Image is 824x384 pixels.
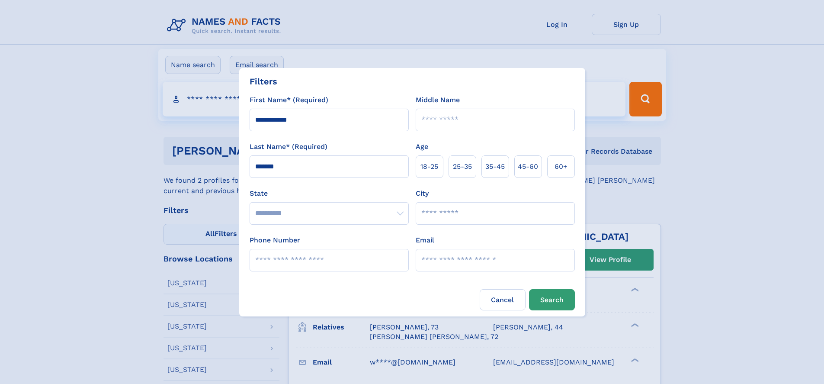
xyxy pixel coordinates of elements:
label: State [250,188,409,199]
span: 45‑60 [518,161,538,172]
label: Email [416,235,434,245]
span: 35‑45 [485,161,505,172]
label: Cancel [480,289,526,310]
span: 18‑25 [420,161,438,172]
label: Age [416,142,428,152]
button: Search [529,289,575,310]
label: Middle Name [416,95,460,105]
label: Phone Number [250,235,300,245]
div: Filters [250,75,277,88]
label: First Name* (Required) [250,95,328,105]
span: 60+ [555,161,568,172]
label: Last Name* (Required) [250,142,327,152]
span: 25‑35 [453,161,472,172]
label: City [416,188,429,199]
